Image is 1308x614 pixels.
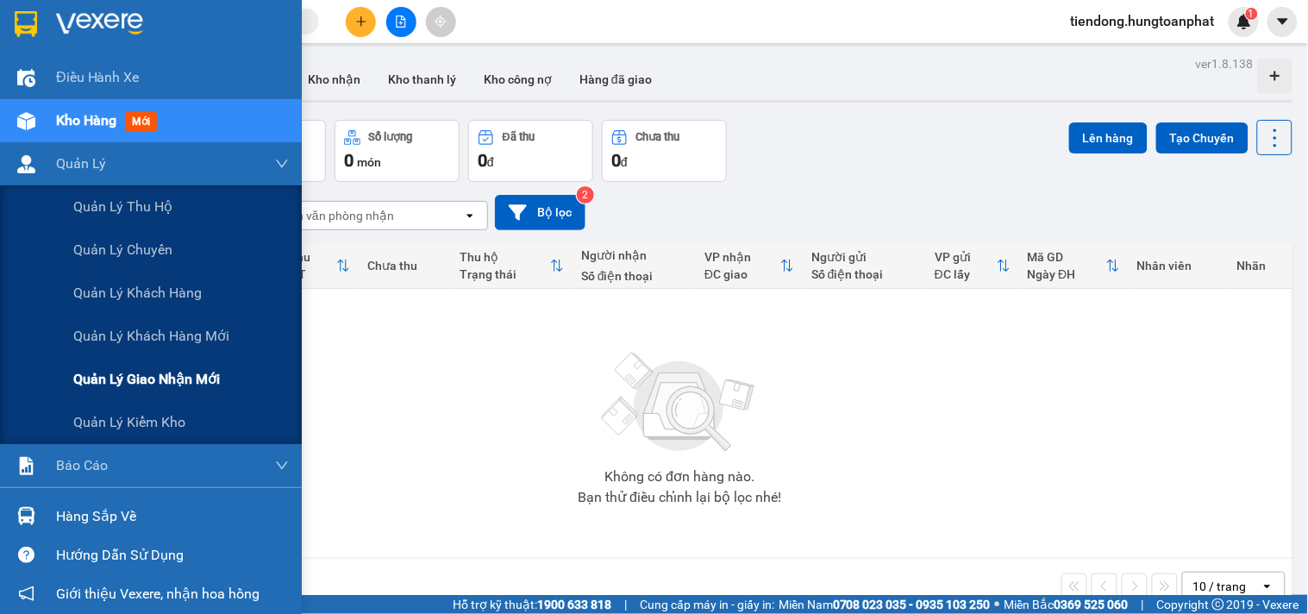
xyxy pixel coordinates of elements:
[18,547,34,563] span: question-circle
[274,267,336,281] div: HTTT
[926,243,1018,289] th: Toggle SortBy
[779,595,991,614] span: Miền Nam
[275,157,289,171] span: down
[640,595,774,614] span: Cung cấp máy in - giấy in:
[73,239,172,260] span: Quản lý chuyến
[935,267,996,281] div: ĐC lấy
[374,59,470,100] button: Kho thanh lý
[503,131,535,143] div: Đã thu
[463,209,477,222] svg: open
[1258,59,1292,93] div: Tạo kho hàng mới
[578,491,781,504] div: Bạn thử điều chỉnh lại bộ lọc nhé!
[1069,122,1148,153] button: Lên hàng
[56,66,140,88] span: Điều hành xe
[344,150,354,171] span: 0
[367,259,442,273] div: Chưa thu
[17,112,35,130] img: warehouse-icon
[811,250,917,264] div: Người gửi
[294,59,374,100] button: Kho nhận
[621,155,628,169] span: đ
[1196,54,1254,73] div: ver 1.8.138
[460,267,550,281] div: Trạng thái
[1212,598,1224,611] span: copyright
[1275,14,1291,29] span: caret-down
[636,131,680,143] div: Chưa thu
[624,595,627,614] span: |
[395,16,407,28] span: file-add
[995,601,1000,608] span: ⚪️
[460,250,550,264] div: Thu hộ
[611,150,621,171] span: 0
[435,16,447,28] span: aim
[73,368,220,390] span: Quản lý giao nhận mới
[468,120,593,182] button: Đã thu0đ
[357,155,381,169] span: món
[1246,8,1258,20] sup: 1
[704,250,780,264] div: VP nhận
[56,153,106,174] span: Quản Lý
[593,342,766,463] img: svg+xml;base64,PHN2ZyBjbGFzcz0ibGlzdC1wbHVnX19zdmciIHhtbG5zPSJodHRwOi8vd3d3LnczLm9yZy8yMDAwL3N2Zy...
[266,243,359,289] th: Toggle SortBy
[274,250,336,264] div: Đã thu
[426,7,456,37] button: aim
[1156,122,1249,153] button: Tạo Chuyến
[811,267,917,281] div: Số điện thoại
[453,595,611,614] span: Hỗ trợ kỹ thuật:
[1057,10,1229,32] span: tiendong.hungtoanphat
[125,112,157,131] span: mới
[73,411,185,433] span: Quản lý kiểm kho
[604,470,754,484] div: Không có đơn hàng nào.
[73,325,229,347] span: Quản lý khách hàng mới
[577,186,594,204] sup: 2
[275,207,394,224] div: Chọn văn phòng nhận
[1019,243,1129,289] th: Toggle SortBy
[696,243,803,289] th: Toggle SortBy
[1028,267,1106,281] div: Ngày ĐH
[478,150,487,171] span: 0
[1055,598,1129,611] strong: 0369 525 060
[17,457,35,475] img: solution-icon
[1137,259,1220,273] div: Nhân viên
[17,507,35,525] img: warehouse-icon
[833,598,991,611] strong: 0708 023 035 - 0935 103 250
[18,586,34,602] span: notification
[369,131,413,143] div: Số lượng
[537,598,611,611] strong: 1900 633 818
[1193,578,1247,595] div: 10 / trang
[355,16,367,28] span: plus
[470,59,566,100] button: Kho công nợ
[602,120,727,182] button: Chưa thu0đ
[1249,8,1255,20] span: 1
[704,267,780,281] div: ĐC giao
[581,248,687,262] div: Người nhận
[73,196,172,217] span: Quản lý thu hộ
[17,69,35,87] img: warehouse-icon
[1236,14,1252,29] img: icon-new-feature
[566,59,666,100] button: Hàng đã giao
[935,250,996,264] div: VP gửi
[495,195,585,230] button: Bộ lọc
[73,282,202,304] span: Quản lý khách hàng
[1028,250,1106,264] div: Mã GD
[386,7,416,37] button: file-add
[56,542,289,568] div: Hướng dẫn sử dụng
[1267,7,1298,37] button: caret-down
[1261,580,1274,593] svg: open
[1142,595,1144,614] span: |
[335,120,460,182] button: Số lượng0món
[56,583,260,605] span: Giới thiệu Vexere, nhận hoa hồng
[56,454,108,476] span: Báo cáo
[487,155,494,169] span: đ
[1236,259,1284,273] div: Nhãn
[17,155,35,173] img: warehouse-icon
[56,504,289,529] div: Hàng sắp về
[451,243,573,289] th: Toggle SortBy
[275,459,289,473] span: down
[346,7,376,37] button: plus
[1004,595,1129,614] span: Miền Bắc
[56,112,116,128] span: Kho hàng
[15,11,37,37] img: logo-vxr
[581,269,687,283] div: Số điện thoại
